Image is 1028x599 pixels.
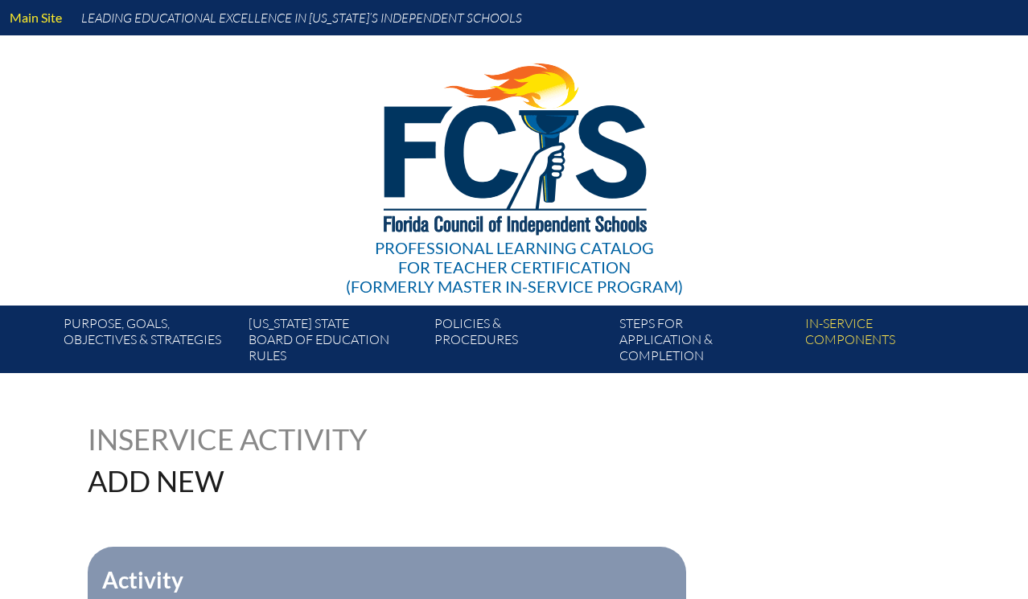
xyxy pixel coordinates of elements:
[346,238,683,296] div: Professional Learning Catalog (formerly Master In-service Program)
[348,35,681,255] img: FCISlogo221.eps
[88,466,616,495] h1: Add New
[242,312,427,373] a: [US_STATE] StateBoard of Education rules
[57,312,242,373] a: Purpose, goals,objectives & strategies
[799,312,984,373] a: In-servicecomponents
[101,566,185,593] legend: Activity
[398,257,631,277] span: for Teacher Certification
[613,312,798,373] a: Steps forapplication & completion
[428,312,613,373] a: Policies &Procedures
[339,32,689,299] a: Professional Learning Catalog for Teacher Certification(formerly Master In-service Program)
[88,425,412,453] h1: Inservice Activity
[3,6,68,28] a: Main Site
